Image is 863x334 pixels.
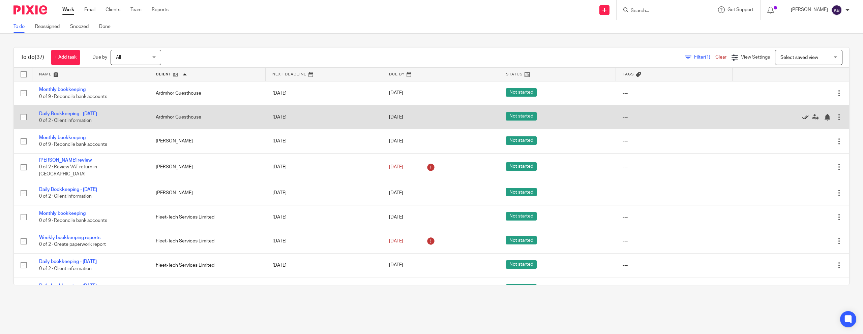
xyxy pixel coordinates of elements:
[130,6,142,13] a: Team
[13,5,47,14] img: Pixie
[39,87,86,92] a: Monthly bookkeeping
[35,55,44,60] span: (37)
[13,20,30,33] a: To do
[266,129,382,153] td: [DATE]
[149,229,266,253] td: Fleet-Tech Services Limited
[506,136,537,145] span: Not started
[741,55,770,60] span: View Settings
[780,55,818,60] span: Select saved view
[39,187,97,192] a: Daily Bookkeeping - [DATE]
[149,277,266,301] td: Fleet-Tech Services Limited
[149,205,266,229] td: Fleet-Tech Services Limited
[623,90,726,97] div: ---
[62,6,74,13] a: Work
[623,138,726,144] div: ---
[39,218,107,223] span: 0 of 9 · Reconcile bank accounts
[623,114,726,121] div: ---
[705,55,710,60] span: (1)
[39,211,86,216] a: Monthly bookkeeping
[831,5,842,15] img: svg%3E
[694,55,715,60] span: Filter
[152,6,169,13] a: Reports
[389,165,403,169] span: [DATE]
[39,165,97,176] span: 0 of 2 · Review VAT return in [GEOGRAPHIC_DATA]
[39,194,92,199] span: 0 of 2 · Client information
[149,153,266,181] td: [PERSON_NAME]
[149,105,266,129] td: Ardmhor Guesthouse
[623,164,726,170] div: ---
[506,260,537,269] span: Not started
[39,266,92,271] span: 0 of 2 · Client information
[39,142,107,147] span: 0 of 9 · Reconcile bank accounts
[266,181,382,205] td: [DATE]
[149,253,266,277] td: Fleet-Tech Services Limited
[149,81,266,105] td: Ardmhor Guesthouse
[389,239,403,243] span: [DATE]
[389,215,403,220] span: [DATE]
[266,253,382,277] td: [DATE]
[506,162,537,171] span: Not started
[389,263,403,268] span: [DATE]
[266,153,382,181] td: [DATE]
[727,7,753,12] span: Get Support
[149,129,266,153] td: [PERSON_NAME]
[35,20,65,33] a: Reassigned
[506,284,537,293] span: Not started
[506,188,537,196] span: Not started
[506,112,537,121] span: Not started
[149,181,266,205] td: [PERSON_NAME]
[506,212,537,221] span: Not started
[39,235,100,240] a: Weekly bookkeeping reports
[39,135,86,140] a: Monthly bookkeeping
[39,242,106,247] span: 0 of 2 · Create paperwork report
[266,229,382,253] td: [DATE]
[389,91,403,96] span: [DATE]
[389,139,403,143] span: [DATE]
[266,81,382,105] td: [DATE]
[92,54,107,61] p: Due by
[506,236,537,244] span: Not started
[389,115,403,120] span: [DATE]
[39,118,92,123] span: 0 of 2 · Client information
[39,111,97,116] a: Daily Bookkeeping - [DATE]
[99,20,116,33] a: Done
[39,94,107,99] span: 0 of 9 · Reconcile bank accounts
[389,191,403,195] span: [DATE]
[623,214,726,221] div: ---
[21,54,44,61] h1: To do
[802,114,812,121] a: Mark as done
[106,6,120,13] a: Clients
[51,50,80,65] a: + Add task
[116,55,121,60] span: All
[266,277,382,301] td: [DATE]
[791,6,828,13] p: [PERSON_NAME]
[715,55,726,60] a: Clear
[623,190,726,196] div: ---
[623,72,634,76] span: Tags
[39,158,92,163] a: [PERSON_NAME] review
[623,262,726,269] div: ---
[266,105,382,129] td: [DATE]
[266,205,382,229] td: [DATE]
[39,283,97,288] a: Daily bookkeeping - [DATE]
[84,6,95,13] a: Email
[39,259,97,264] a: Daily bookkeeping - [DATE]
[70,20,94,33] a: Snoozed
[623,238,726,244] div: ---
[630,8,691,14] input: Search
[506,88,537,97] span: Not started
